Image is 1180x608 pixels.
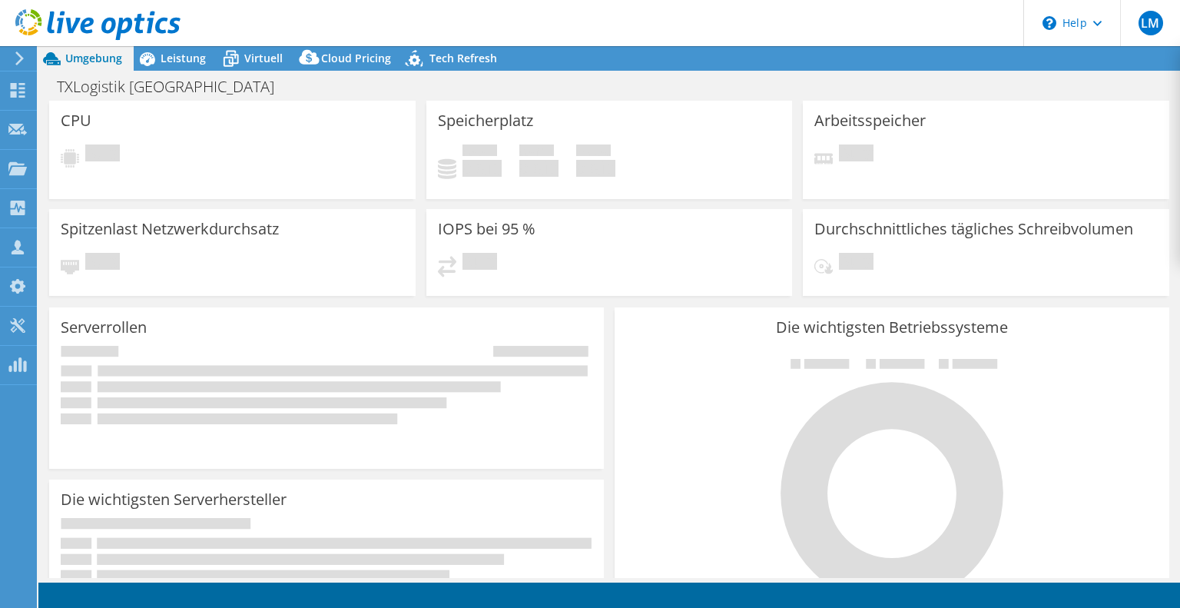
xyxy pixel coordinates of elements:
h3: Serverrollen [61,319,147,336]
h4: 0 GiB [462,160,502,177]
h3: Die wichtigsten Betriebssysteme [626,319,1158,336]
h3: IOPS bei 95 % [438,221,535,238]
span: Ausstehend [462,253,497,274]
span: Ausstehend [839,145,873,165]
span: Ausstehend [85,145,120,165]
svg: \n [1042,16,1056,30]
span: Tech Refresh [429,51,497,65]
h1: TXLogistik [GEOGRAPHIC_DATA] [50,78,298,95]
span: Virtuell [244,51,283,65]
span: Verfügbar [519,145,554,160]
span: LM [1139,11,1163,35]
span: Belegt [462,145,497,160]
h3: Speicherplatz [438,112,533,129]
h3: CPU [61,112,91,129]
h3: Durchschnittliches tägliches Schreibvolumen [814,221,1133,238]
span: Umgebung [65,51,122,65]
span: Ausstehend [839,253,873,274]
h3: Spitzenlast Netzwerkdurchsatz [61,221,279,238]
h4: 0 GiB [519,160,559,177]
span: Leistung [161,51,206,65]
span: Insgesamt [576,145,611,160]
h3: Arbeitsspeicher [814,112,926,129]
span: Ausstehend [85,253,120,274]
h4: 0 GiB [576,160,615,177]
span: Cloud Pricing [321,51,391,65]
h3: Die wichtigsten Serverhersteller [61,491,287,508]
